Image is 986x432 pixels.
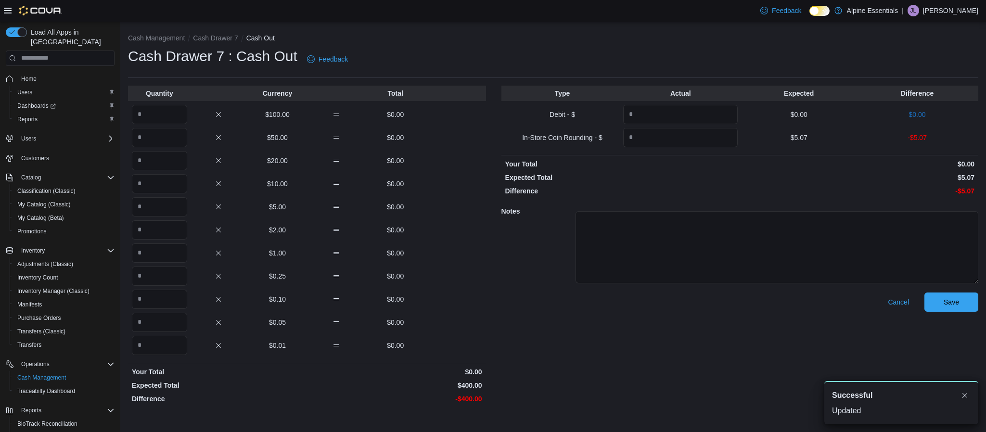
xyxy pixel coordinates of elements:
[13,226,51,237] a: Promotions
[772,6,801,15] span: Feedback
[13,199,115,210] span: My Catalog (Classic)
[13,87,36,98] a: Users
[319,54,348,64] span: Feedback
[246,34,275,42] button: Cash Out
[250,318,305,327] p: $0.05
[17,328,65,335] span: Transfers (Classic)
[832,390,872,401] span: Successful
[742,133,856,142] p: $5.07
[742,186,974,196] p: -$5.07
[505,173,738,182] p: Expected Total
[368,341,423,350] p: $0.00
[10,86,118,99] button: Users
[17,245,49,256] button: Inventory
[13,285,93,297] a: Inventory Manager (Classic)
[132,243,187,263] input: Quantity
[132,105,187,124] input: Quantity
[10,257,118,271] button: Adjustments (Classic)
[13,185,79,197] a: Classification (Classic)
[13,326,115,337] span: Transfers (Classic)
[132,313,187,332] input: Quantity
[21,407,41,414] span: Reports
[309,367,482,377] p: $0.00
[10,371,118,384] button: Cash Management
[132,128,187,147] input: Quantity
[368,133,423,142] p: $0.00
[132,290,187,309] input: Quantity
[17,387,75,395] span: Traceabilty Dashboard
[309,381,482,390] p: $400.00
[2,72,118,86] button: Home
[13,312,65,324] a: Purchase Orders
[250,225,305,235] p: $2.00
[132,151,187,170] input: Quantity
[13,258,77,270] a: Adjustments (Classic)
[17,405,45,416] button: Reports
[13,272,62,283] a: Inventory Count
[368,248,423,258] p: $0.00
[250,179,305,189] p: $10.00
[128,47,297,66] h1: Cash Drawer 7 : Cash Out
[756,1,805,20] a: Feedback
[10,271,118,284] button: Inventory Count
[17,187,76,195] span: Classification (Classic)
[17,287,90,295] span: Inventory Manager (Classic)
[132,89,187,98] p: Quantity
[17,358,53,370] button: Operations
[501,202,574,221] h5: Notes
[368,294,423,304] p: $0.00
[13,285,115,297] span: Inventory Manager (Classic)
[17,214,64,222] span: My Catalog (Beta)
[623,89,738,98] p: Actual
[193,34,238,42] button: Cash Drawer 7
[17,274,58,281] span: Inventory Count
[832,390,971,401] div: Notification
[17,374,66,381] span: Cash Management
[13,114,115,125] span: Reports
[888,297,909,307] span: Cancel
[2,404,118,417] button: Reports
[17,260,73,268] span: Adjustments (Classic)
[250,248,305,258] p: $1.00
[860,89,974,98] p: Difference
[250,156,305,165] p: $20.00
[860,110,974,119] p: $0.00
[21,174,41,181] span: Catalog
[923,5,978,16] p: [PERSON_NAME]
[2,151,118,165] button: Customers
[368,202,423,212] p: $0.00
[13,372,70,383] a: Cash Management
[368,225,423,235] p: $0.00
[17,245,115,256] span: Inventory
[250,202,305,212] p: $5.00
[13,226,115,237] span: Promotions
[132,267,187,286] input: Quantity
[13,299,46,310] a: Manifests
[13,114,41,125] a: Reports
[132,174,187,193] input: Quantity
[10,325,118,338] button: Transfers (Classic)
[13,385,115,397] span: Traceabilty Dashboard
[17,73,115,85] span: Home
[924,292,978,312] button: Save
[17,73,40,85] a: Home
[860,133,974,142] p: -$5.07
[17,152,115,164] span: Customers
[10,384,118,398] button: Traceabilty Dashboard
[2,357,118,371] button: Operations
[623,105,738,124] input: Quantity
[10,113,118,126] button: Reports
[884,292,913,312] button: Cancel
[13,212,115,224] span: My Catalog (Beta)
[13,185,115,197] span: Classification (Classic)
[10,99,118,113] a: Dashboards
[2,244,118,257] button: Inventory
[128,33,978,45] nav: An example of EuiBreadcrumbs
[623,128,738,147] input: Quantity
[17,228,47,235] span: Promotions
[368,318,423,327] p: $0.00
[13,339,45,351] a: Transfers
[742,159,974,169] p: $0.00
[2,132,118,145] button: Users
